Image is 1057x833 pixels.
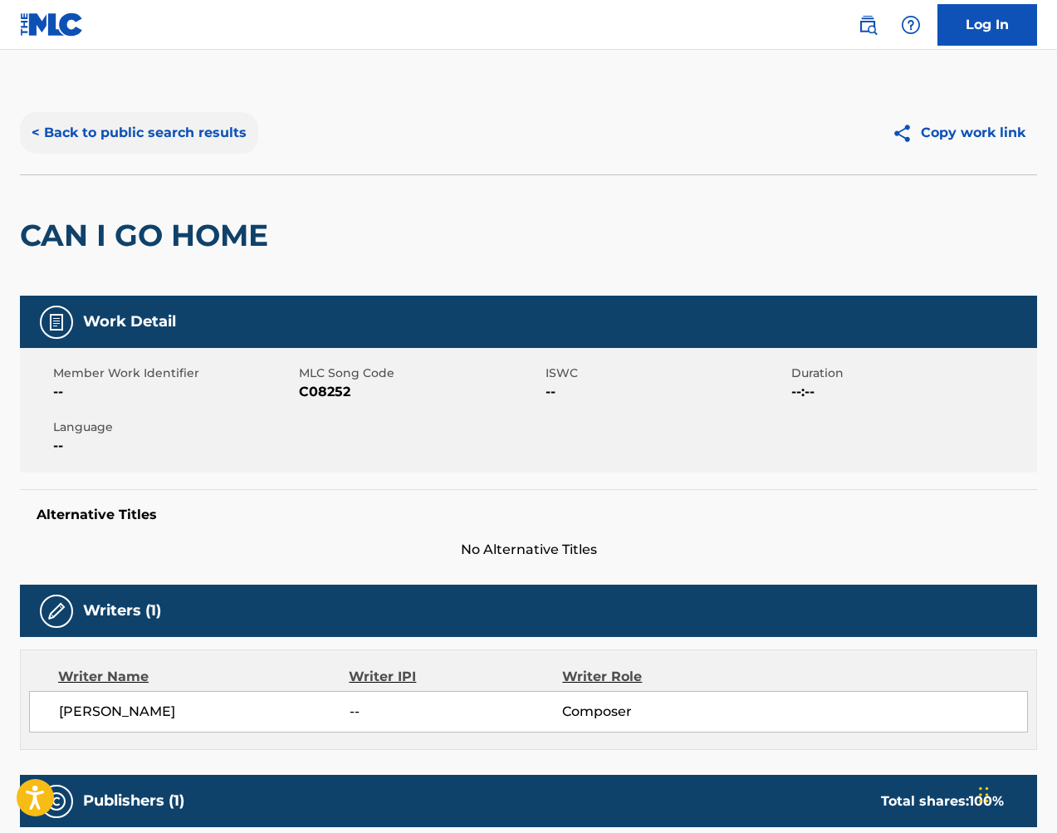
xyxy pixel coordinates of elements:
iframe: Chat Widget [974,753,1057,833]
span: MLC Song Code [299,365,541,382]
h5: Publishers (1) [83,791,184,811]
span: No Alternative Titles [20,540,1037,560]
button: < Back to public search results [20,112,258,154]
img: Work Detail [46,312,66,332]
img: Copy work link [892,123,921,144]
div: Writer Name [58,667,349,687]
span: [PERSON_NAME] [59,702,350,722]
img: Writers [46,601,66,621]
h5: Alternative Titles [37,507,1020,523]
img: MLC Logo [20,12,84,37]
span: Member Work Identifier [53,365,295,382]
div: Drag [979,770,989,820]
h5: Work Detail [83,312,176,331]
img: search [858,15,878,35]
span: -- [53,436,295,456]
a: Log In [937,4,1037,46]
div: Total shares: [881,791,1004,811]
span: ISWC [546,365,787,382]
span: -- [53,382,295,402]
span: -- [350,702,563,722]
div: Help [894,8,927,42]
h2: CAN I GO HOME [20,217,276,254]
span: Duration [791,365,1033,382]
h5: Writers (1) [83,601,161,620]
span: C08252 [299,382,541,402]
div: Writer Role [562,667,756,687]
img: Publishers [46,791,66,811]
span: -- [546,382,787,402]
div: Writer IPI [349,667,562,687]
span: Language [53,419,295,436]
img: help [901,15,921,35]
span: --:-- [791,382,1033,402]
span: 100 % [969,793,1004,809]
a: Public Search [851,8,884,42]
button: Copy work link [880,112,1037,154]
span: Composer [562,702,756,722]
